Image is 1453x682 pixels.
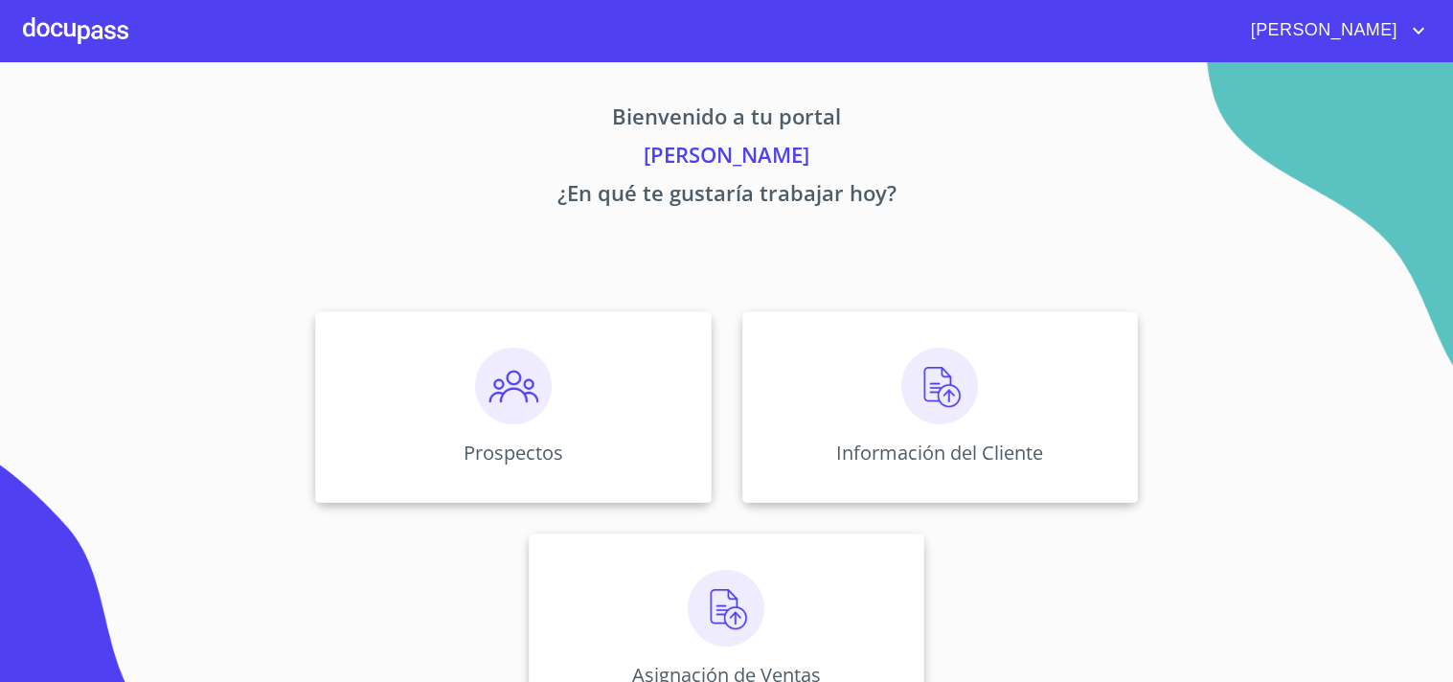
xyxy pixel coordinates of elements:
[137,139,1317,177] p: [PERSON_NAME]
[475,348,552,424] img: prospectos.png
[688,570,764,647] img: carga.png
[1237,15,1407,46] span: [PERSON_NAME]
[137,177,1317,216] p: ¿En qué te gustaría trabajar hoy?
[464,440,563,466] p: Prospectos
[901,348,978,424] img: carga.png
[137,101,1317,139] p: Bienvenido a tu portal
[1237,15,1430,46] button: account of current user
[836,440,1043,466] p: Información del Cliente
